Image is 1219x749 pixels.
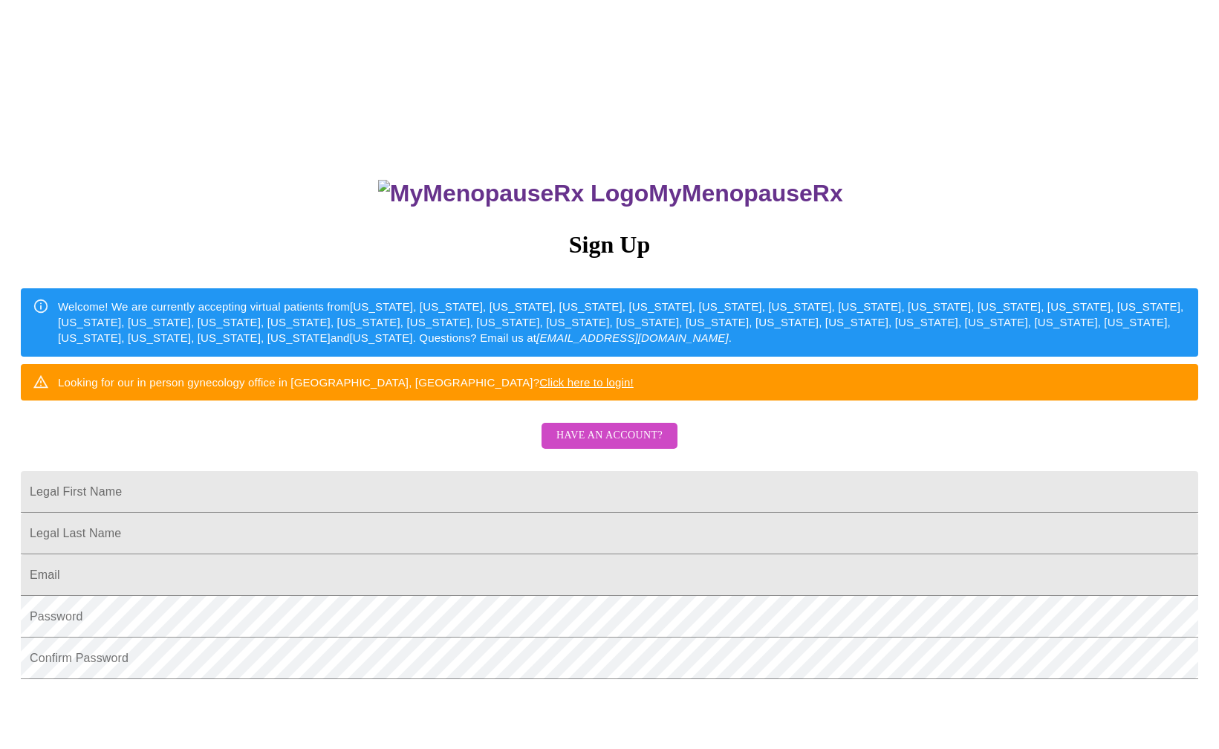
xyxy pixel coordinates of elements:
[538,439,681,452] a: Have an account?
[21,231,1198,259] h3: Sign Up
[378,180,648,207] img: MyMenopauseRx Logo
[536,331,729,344] em: [EMAIL_ADDRESS][DOMAIN_NAME]
[556,427,663,445] span: Have an account?
[539,376,634,389] a: Click here to login!
[542,423,677,449] button: Have an account?
[58,293,1186,352] div: Welcome! We are currently accepting virtual patients from [US_STATE], [US_STATE], [US_STATE], [US...
[23,180,1199,207] h3: MyMenopauseRx
[21,687,247,745] iframe: reCAPTCHA
[58,369,634,396] div: Looking for our in person gynecology office in [GEOGRAPHIC_DATA], [GEOGRAPHIC_DATA]?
